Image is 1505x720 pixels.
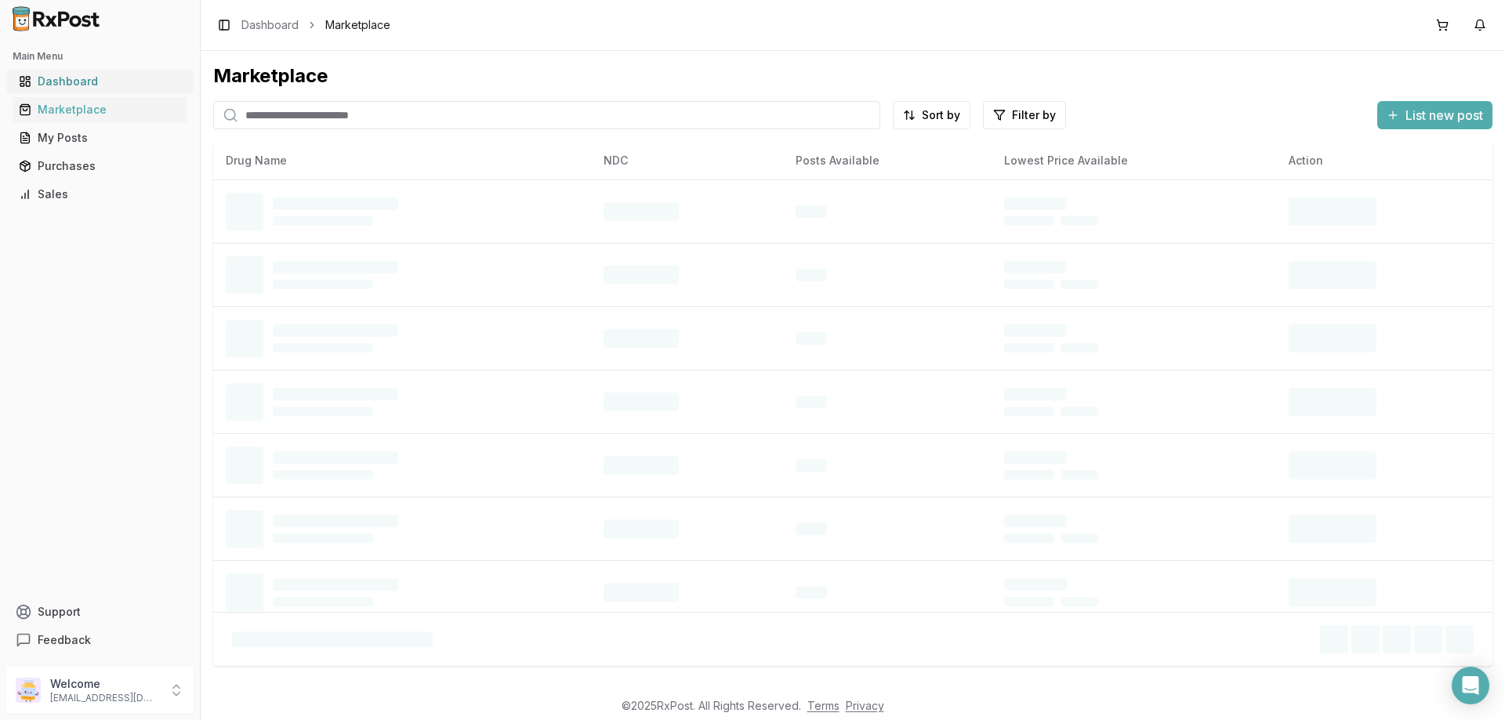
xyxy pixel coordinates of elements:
[1012,107,1056,123] span: Filter by
[50,676,159,692] p: Welcome
[19,74,181,89] div: Dashboard
[6,97,194,122] button: Marketplace
[6,6,107,31] img: RxPost Logo
[13,124,187,152] a: My Posts
[1452,667,1489,704] div: Open Intercom Messenger
[983,101,1066,129] button: Filter by
[13,152,187,180] a: Purchases
[1405,106,1483,125] span: List new post
[19,158,181,174] div: Purchases
[19,130,181,146] div: My Posts
[922,107,960,123] span: Sort by
[1276,142,1492,179] th: Action
[6,125,194,150] button: My Posts
[807,699,840,712] a: Terms
[13,180,187,208] a: Sales
[19,102,181,118] div: Marketplace
[846,699,884,712] a: Privacy
[13,50,187,63] h2: Main Menu
[213,63,1492,89] div: Marketplace
[19,186,181,202] div: Sales
[6,626,194,654] button: Feedback
[13,67,187,96] a: Dashboard
[6,154,194,179] button: Purchases
[992,142,1277,179] th: Lowest Price Available
[893,101,970,129] button: Sort by
[241,17,390,33] nav: breadcrumb
[6,182,194,207] button: Sales
[6,69,194,94] button: Dashboard
[38,632,91,648] span: Feedback
[1377,109,1492,125] a: List new post
[325,17,390,33] span: Marketplace
[50,692,159,704] p: [EMAIL_ADDRESS][DOMAIN_NAME]
[6,598,194,626] button: Support
[591,142,783,179] th: NDC
[783,142,992,179] th: Posts Available
[1377,101,1492,129] button: List new post
[213,142,591,179] th: Drug Name
[16,678,41,703] img: User avatar
[241,17,299,33] a: Dashboard
[13,96,187,124] a: Marketplace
